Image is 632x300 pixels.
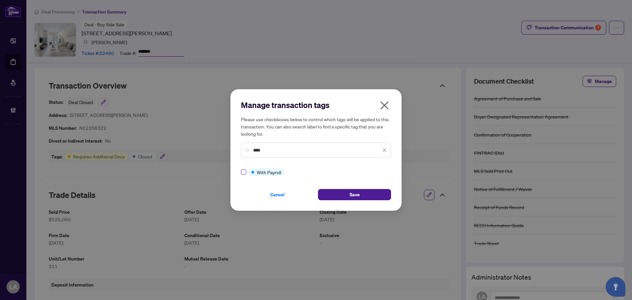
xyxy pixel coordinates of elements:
span: Save [350,189,360,200]
span: close [382,148,387,152]
span: close [379,100,390,111]
button: Cancel [241,189,314,200]
button: Save [318,189,391,200]
span: Cancel [270,189,285,200]
h5: Please use checkboxes below to control which tags will be applied to this transaction. You can al... [241,116,391,137]
span: With Payroll [257,169,281,176]
button: Open asap [606,277,625,297]
h2: Manage transaction tags [241,100,391,110]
